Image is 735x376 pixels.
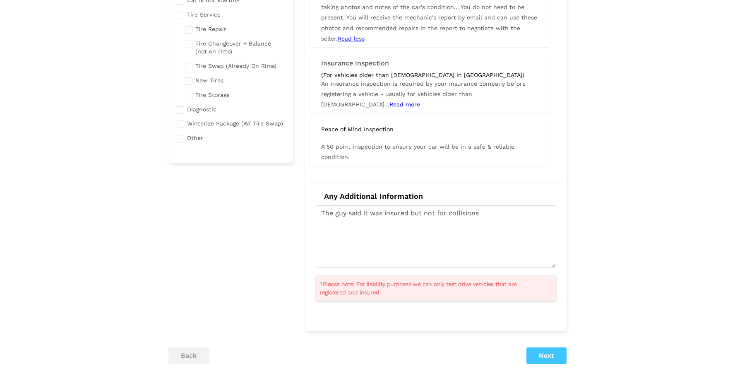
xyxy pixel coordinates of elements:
[321,71,538,79] div: (For vehicles older than [DEMOGRAPHIC_DATA] in [GEOGRAPHIC_DATA])
[316,192,556,201] h4: Any Additional Information
[321,143,514,160] span: A 50 point inspection to ensure your car will be in a safe & reliable condition.
[389,101,420,108] span: Read more
[320,280,542,296] span: *Please note: For liability purposes we can only test drive vehicles that are registered and insured
[526,347,567,364] button: Next
[321,60,538,67] h3: Insurance Inspection
[168,347,209,364] button: back
[321,4,537,42] span: You do not need to be present. You will receive the mechanic's report by email and can use these ...
[321,80,526,108] span: An insurance inspection is required by your insurance company before registering a vehicle - usua...
[338,35,365,42] span: Read less
[315,125,545,133] div: Peace of Mind Inspection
